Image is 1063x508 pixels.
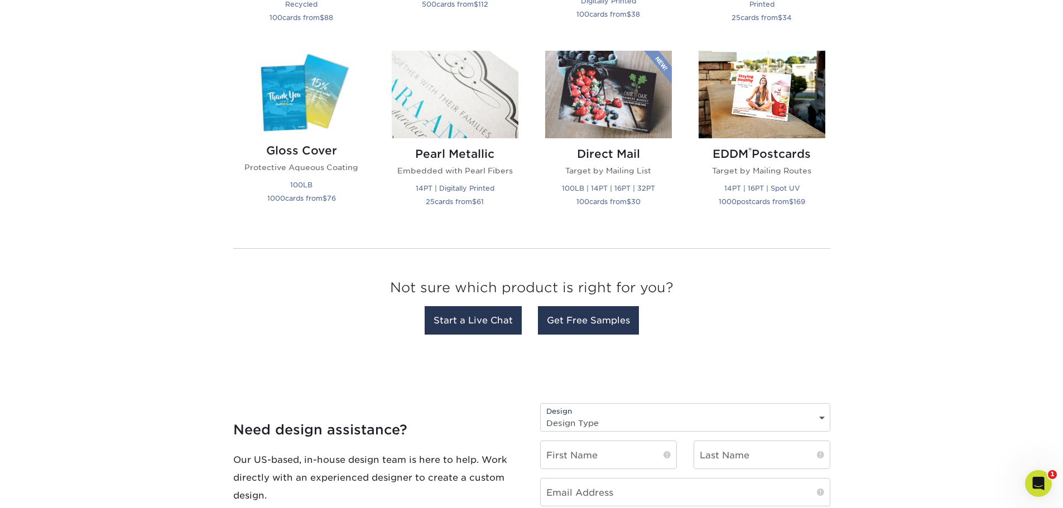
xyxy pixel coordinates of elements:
img: Gloss Cover Postcards [238,51,365,135]
span: 38 [631,10,640,18]
small: 14PT | 16PT | Spot UV [724,184,800,192]
span: 25 [426,197,435,206]
span: $ [323,194,327,202]
span: 1000 [719,197,737,206]
small: cards from [576,197,641,206]
small: cards from [270,13,333,22]
iframe: Intercom live chat [1025,470,1052,497]
iframe: Google Customer Reviews [3,474,95,504]
span: 100 [270,13,282,22]
span: 1000 [267,194,285,202]
span: $ [627,197,631,206]
span: $ [627,10,631,18]
span: 1 [1048,470,1057,479]
span: 76 [327,194,336,202]
img: Pearl Metallic Postcards [392,51,518,138]
span: 88 [324,13,333,22]
h2: Gloss Cover [238,144,365,157]
span: $ [778,13,782,22]
span: $ [472,197,477,206]
small: postcards from [719,197,805,206]
span: 100 [576,197,589,206]
p: Protective Aqueous Coating [238,162,365,173]
span: $ [320,13,324,22]
sup: ® [748,146,752,156]
h3: Not sure which product is right for you? [233,271,830,309]
span: 34 [782,13,792,22]
small: cards from [576,10,640,18]
small: 100LB | 14PT | 16PT | 32PT [562,184,655,192]
a: Direct Mail Postcards Direct Mail Target by Mailing List 100LB | 14PT | 16PT | 32PT 100cards from$30 [545,51,672,225]
small: cards from [732,13,792,22]
img: Velvet w/ Raised Foil Postcards [699,51,825,138]
h2: Pearl Metallic [392,147,518,161]
small: 100LB [290,181,312,189]
small: cards from [426,197,484,206]
span: 169 [793,197,805,206]
a: Get Free Samples [538,306,639,335]
p: Our US-based, in-house design team is here to help. Work directly with an experienced designer to... [233,451,523,505]
span: 30 [631,197,641,206]
img: New Product [644,51,672,84]
a: Start a Live Chat [425,306,522,335]
h2: Direct Mail [545,147,672,161]
span: 100 [576,10,589,18]
p: Embedded with Pearl Fibers [392,165,518,176]
span: 25 [732,13,740,22]
a: Gloss Cover Postcards Gloss Cover Protective Aqueous Coating 100LB 1000cards from$76 [238,51,365,225]
span: 61 [477,197,484,206]
a: Pearl Metallic Postcards Pearl Metallic Embedded with Pearl Fibers 14PT | Digitally Printed 25car... [392,51,518,225]
span: $ [789,197,793,206]
a: Velvet w/ Raised Foil Postcards EDDM®Postcards Target by Mailing Routes 14PT | 16PT | Spot UV 100... [699,51,825,225]
small: cards from [267,194,336,202]
small: 14PT | Digitally Printed [416,184,494,192]
h2: EDDM Postcards [699,147,825,161]
img: Direct Mail Postcards [545,51,672,138]
p: Target by Mailing Routes [699,165,825,176]
p: Target by Mailing List [545,165,672,176]
h4: Need design assistance? [233,422,523,438]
